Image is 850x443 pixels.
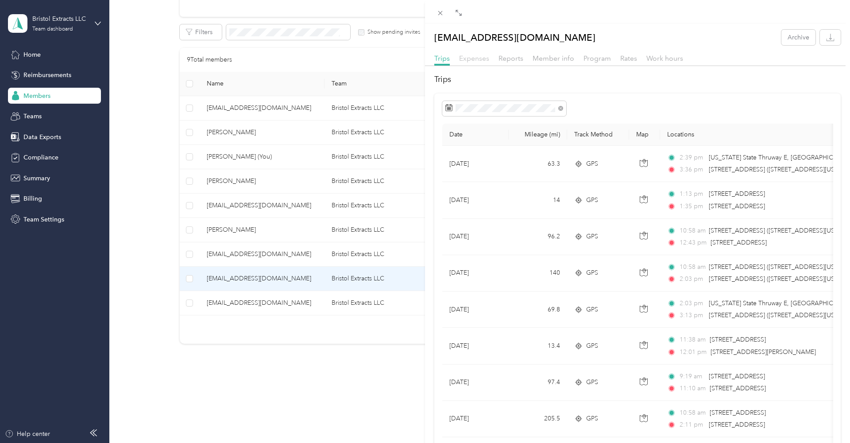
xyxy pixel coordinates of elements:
td: 140 [509,255,567,291]
span: 9:19 am [680,372,705,381]
span: [STREET_ADDRESS] [710,336,766,343]
span: 2:11 pm [680,420,705,430]
span: GPS [586,414,598,424]
span: GPS [586,195,598,205]
td: 205.5 [509,401,567,437]
span: [STREET_ADDRESS] [711,239,767,246]
span: 3:36 pm [680,165,705,175]
td: 69.8 [509,291,567,328]
td: [DATE] [442,255,509,291]
span: Program [583,54,611,62]
span: 2:03 pm [680,274,705,284]
th: Map [629,124,660,146]
span: GPS [586,377,598,387]
span: Expenses [459,54,489,62]
span: Rates [620,54,637,62]
th: Track Method [567,124,629,146]
span: GPS [586,159,598,169]
span: [STREET_ADDRESS] [709,421,765,428]
td: [DATE] [442,365,509,401]
iframe: Everlance-gr Chat Button Frame [800,393,850,443]
span: 10:58 am [680,262,705,272]
td: [DATE] [442,401,509,437]
p: [EMAIL_ADDRESS][DOMAIN_NAME] [434,30,595,45]
span: GPS [586,305,598,315]
span: [STREET_ADDRESS] [710,409,766,416]
span: 1:35 pm [680,202,705,211]
button: Archive [781,30,815,45]
span: 2:39 pm [680,153,705,163]
span: [STREET_ADDRESS] [710,385,766,392]
span: 1:13 pm [680,189,705,199]
span: Member info [533,54,574,62]
span: 10:58 am [680,226,705,236]
td: [DATE] [442,291,509,328]
h2: Trips [434,74,841,85]
td: [DATE] [442,182,509,218]
span: 3:13 pm [680,311,705,320]
td: 13.4 [509,328,567,364]
span: [STREET_ADDRESS] [709,190,765,198]
span: Reports [498,54,523,62]
td: 63.3 [509,146,567,182]
span: GPS [586,232,598,241]
td: [DATE] [442,328,509,364]
span: 2:03 pm [680,299,705,308]
td: [DATE] [442,146,509,182]
td: 97.4 [509,365,567,401]
span: [STREET_ADDRESS][PERSON_NAME] [711,348,816,356]
span: 11:38 am [680,335,706,345]
span: Work hours [646,54,683,62]
span: 12:43 pm [680,238,707,248]
span: GPS [586,341,598,351]
span: GPS [586,268,598,278]
td: [DATE] [442,219,509,255]
th: Date [442,124,509,146]
span: 12:01 pm [680,347,707,357]
th: Mileage (mi) [509,124,567,146]
td: 96.2 [509,219,567,255]
span: [STREET_ADDRESS] [709,202,765,210]
span: 10:58 am [680,408,706,418]
span: 11:10 am [680,384,706,393]
span: [STREET_ADDRESS] [709,373,765,380]
td: 14 [509,182,567,218]
span: Trips [434,54,450,62]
